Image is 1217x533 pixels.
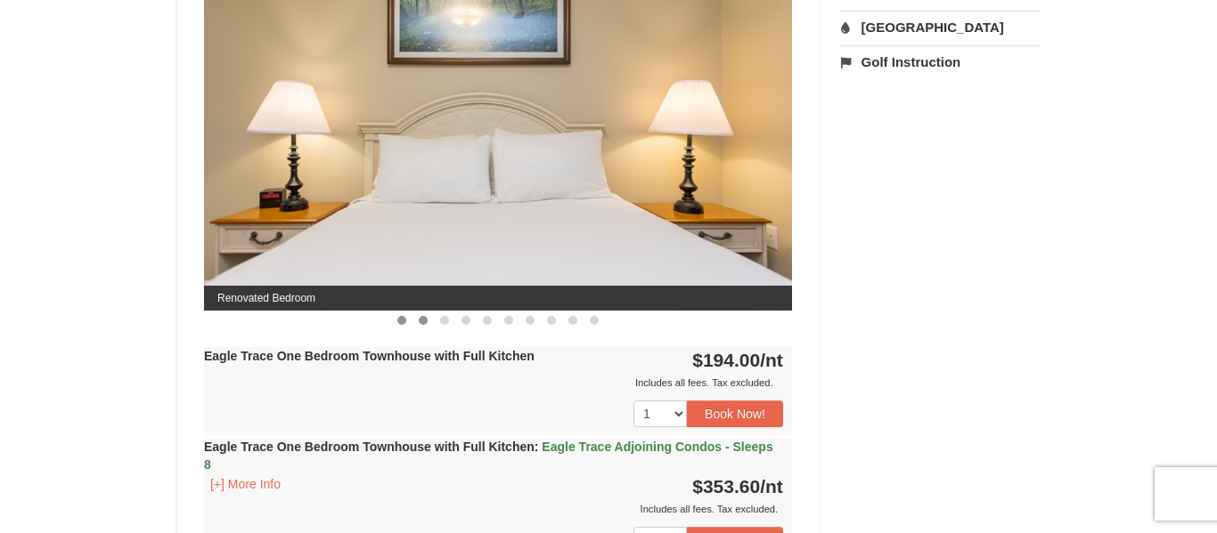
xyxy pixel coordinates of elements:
span: : [535,440,539,454]
strong: Eagle Trace One Bedroom Townhouse with Full Kitchen [204,440,773,472]
div: Includes all fees. Tax excluded. [204,500,783,518]
button: Book Now! [687,400,783,427]
span: Eagle Trace Adjoining Condos - Sleeps 8 [204,440,773,472]
a: [GEOGRAPHIC_DATA] [841,11,1040,44]
a: Golf Instruction [841,45,1040,78]
span: /nt [760,476,783,497]
span: /nt [760,350,783,370]
div: Includes all fees. Tax excluded. [204,374,783,392]
span: $353.60 [692,476,760,497]
span: Renovated Bedroom [204,286,792,311]
strong: $194.00 [692,350,783,370]
strong: Eagle Trace One Bedroom Townhouse with Full Kitchen [204,349,535,363]
button: [+] More Info [204,474,287,494]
